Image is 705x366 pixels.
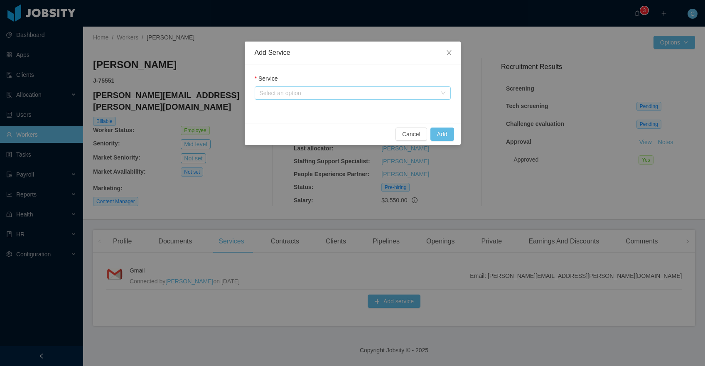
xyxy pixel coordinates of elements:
button: Add [430,128,454,141]
label: Service [255,75,278,82]
div: Select an option [260,89,437,97]
button: Close [437,42,461,65]
div: Add Service [255,48,451,57]
button: Cancel [395,128,427,141]
i: icon: close [446,49,452,56]
i: icon: down [441,91,446,96]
